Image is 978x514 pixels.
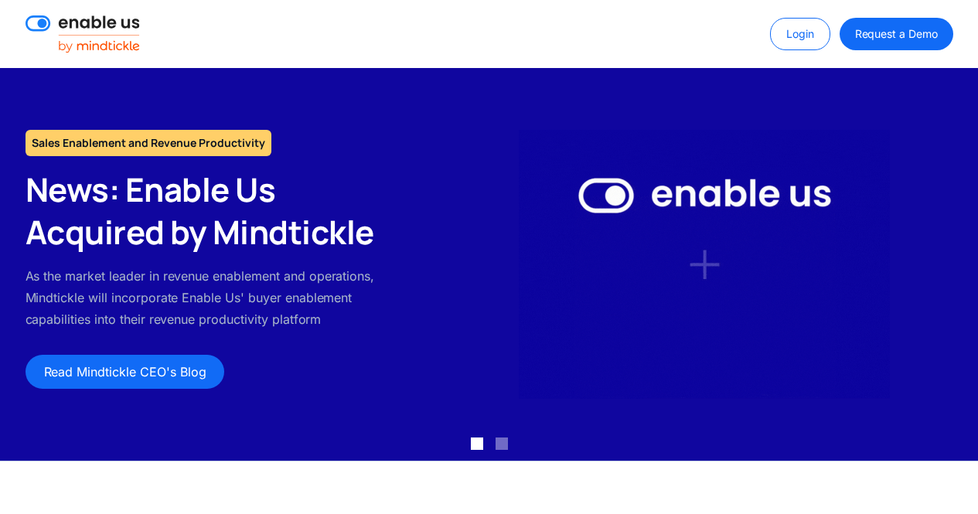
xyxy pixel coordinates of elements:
[770,18,830,50] a: Login
[496,437,508,450] div: Show slide 2 of 2
[26,355,225,389] a: Read Mindtickle CEO's Blog
[916,68,978,461] div: next slide
[840,18,953,50] a: Request a Demo
[26,265,394,330] p: As the market leader in revenue enablement and operations, Mindtickle will incorporate Enable Us'...
[519,130,890,399] img: Enable Us by Mindtickle
[26,130,271,156] h1: Sales Enablement and Revenue Productivity
[471,437,483,450] div: Show slide 1 of 2
[26,168,394,253] h2: News: Enable Us Acquired by Mindtickle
